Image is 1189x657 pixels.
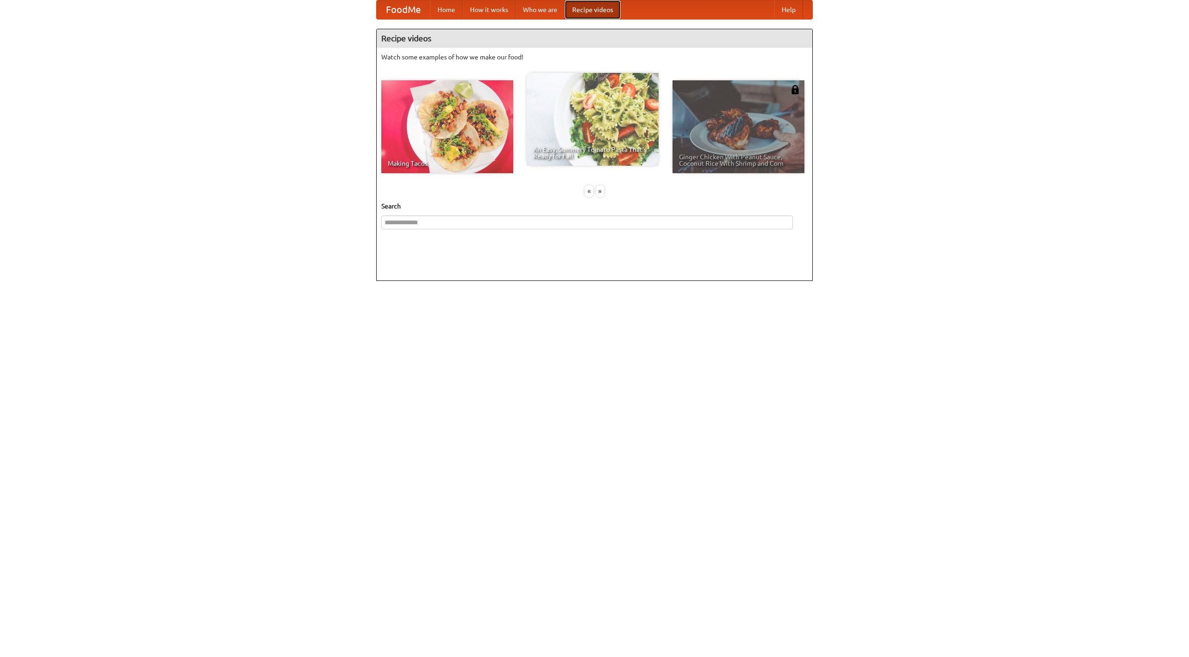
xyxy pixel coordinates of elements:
img: 483408.png [790,85,800,94]
h4: Recipe videos [377,29,812,48]
span: An Easy, Summery Tomato Pasta That's Ready for Fall [533,146,652,159]
a: Help [774,0,803,19]
span: Making Tacos [388,160,507,167]
a: FoodMe [377,0,430,19]
a: Making Tacos [381,80,513,173]
div: » [596,185,604,197]
a: How it works [463,0,516,19]
a: Recipe videos [565,0,621,19]
p: Watch some examples of how we make our food! [381,52,808,62]
h5: Search [381,202,808,211]
div: « [585,185,593,197]
a: Home [430,0,463,19]
a: Who we are [516,0,565,19]
a: An Easy, Summery Tomato Pasta That's Ready for Fall [527,73,659,166]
